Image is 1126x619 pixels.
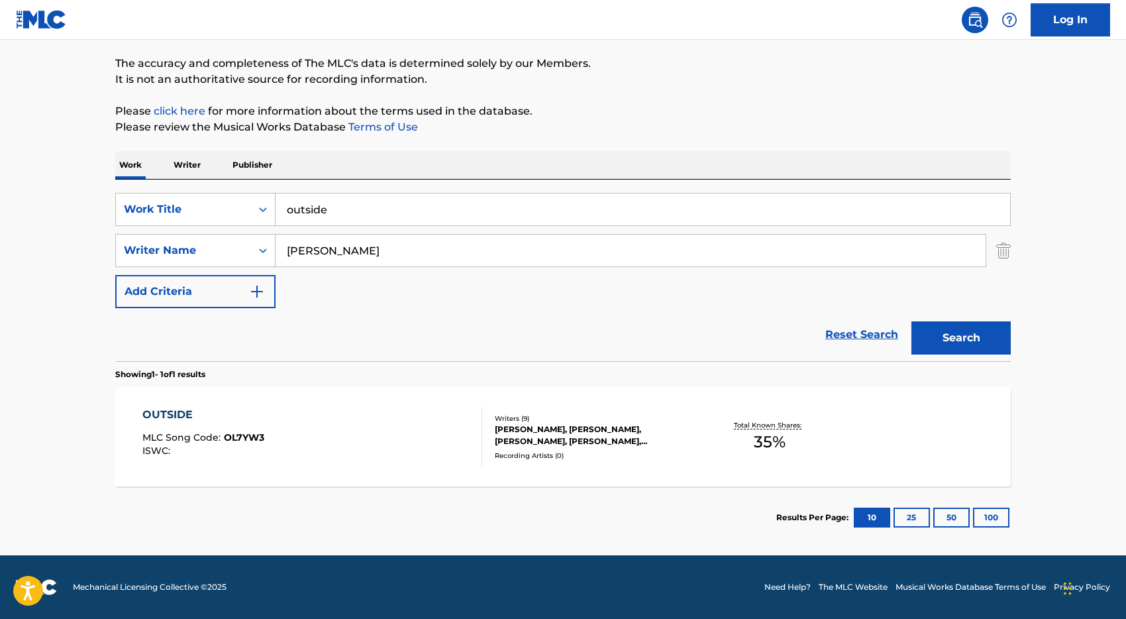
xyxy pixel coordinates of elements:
[1060,555,1126,619] iframe: Chat Widget
[124,201,243,217] div: Work Title
[819,320,905,349] a: Reset Search
[115,72,1011,87] p: It is not an authoritative source for recording information.
[894,508,930,528] button: 25
[16,10,67,29] img: MLC Logo
[754,430,786,454] span: 35 %
[115,119,1011,135] p: Please review the Musical Works Database
[115,275,276,308] button: Add Criteria
[124,243,243,258] div: Writer Name
[776,512,852,524] p: Results Per Page:
[1064,569,1072,608] div: Drag
[73,581,227,593] span: Mechanical Licensing Collective © 2025
[115,103,1011,119] p: Please for more information about the terms used in the database.
[115,56,1011,72] p: The accuracy and completeness of The MLC's data is determined solely by our Members.
[224,431,264,443] span: OL7YW3
[495,423,695,447] div: [PERSON_NAME], [PERSON_NAME], [PERSON_NAME], [PERSON_NAME], [PERSON_NAME], [PERSON_NAME], [PERSON...
[1001,12,1017,28] img: help
[115,387,1011,486] a: OUTSIDEMLC Song Code:OL7YW3ISWC:Writers (9)[PERSON_NAME], [PERSON_NAME], [PERSON_NAME], [PERSON_N...
[1031,3,1110,36] a: Log In
[819,581,888,593] a: The MLC Website
[854,508,890,528] button: 10
[962,7,988,33] a: Public Search
[115,193,1011,361] form: Search Form
[346,121,418,133] a: Terms of Use
[996,7,1023,33] div: Help
[154,105,205,117] a: click here
[16,579,57,595] img: logo
[170,151,205,179] p: Writer
[911,321,1011,355] button: Search
[495,451,695,461] div: Recording Artists ( 0 )
[142,445,174,457] span: ISWC :
[896,581,1046,593] a: Musical Works Database Terms of Use
[764,581,811,593] a: Need Help?
[734,420,805,430] p: Total Known Shares:
[967,12,983,28] img: search
[495,414,695,423] div: Writers ( 9 )
[249,284,265,300] img: 9d2ae6d4665cec9f34b9.svg
[115,368,205,380] p: Showing 1 - 1 of 1 results
[973,508,1009,528] button: 100
[229,151,276,179] p: Publisher
[142,407,264,423] div: OUTSIDE
[996,234,1011,267] img: Delete Criterion
[933,508,970,528] button: 50
[115,151,146,179] p: Work
[142,431,224,443] span: MLC Song Code :
[1054,581,1110,593] a: Privacy Policy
